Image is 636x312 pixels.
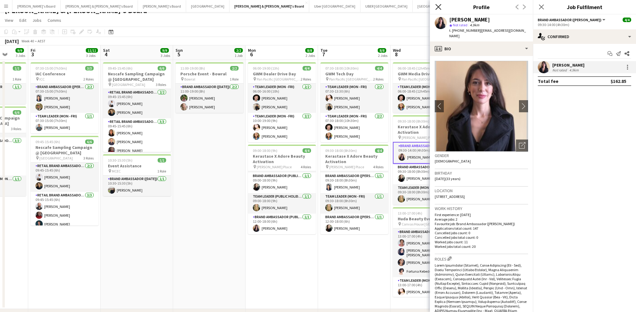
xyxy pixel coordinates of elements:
span: [DATE] (33 years) [435,176,460,181]
div: 09:45-15:45 (6h)6/6Nescafe Sampling Campaign @ [GEOGRAPHIC_DATA] [GEOGRAPHIC_DATA]3 RolesRETAIL B... [103,62,171,152]
div: Confirmed [533,29,636,44]
app-job-card: 07:30-18:00 (10h30m)4/4GWM Tech Day Pan Pacific [GEOGRAPHIC_DATA]2 RolesTeam Leader (Mon - Fri)2/... [320,62,388,142]
span: 4/4 [303,148,311,153]
span: ICC [39,77,45,81]
p: First experience: [DATE] [435,212,528,217]
a: View [2,16,16,24]
span: View [5,18,13,23]
h3: IAC Conference [31,71,99,77]
span: | [EMAIL_ADDRESS][DOMAIN_NAME] [449,28,526,38]
div: 4.9km [568,68,580,72]
div: 3 Jobs [86,53,98,58]
span: 11:00-19:00 (8h) [180,66,205,71]
div: 09:30-14:00 (4h30m) [538,22,631,27]
app-card-role: RETAIL Brand Ambassador (Mon - Fri)3/309:45-15:45 (6h)[PERSON_NAME][PERSON_NAME][PERSON_NAME] [31,192,99,230]
app-card-role: Team Leader (Mon - Fri)1/107:30-15:00 (7h30m)[PERSON_NAME] [31,113,99,133]
span: t. [PHONE_NUMBER] [449,28,481,33]
span: 6/6 [85,140,94,144]
h3: Location [435,188,528,193]
app-job-card: 06:00-19:00 (13h)4/4GWM Dealer Drive Day Pan Pacific [GEOGRAPHIC_DATA]2 RolesTeam Leader (Mon - F... [248,62,316,142]
button: [PERSON_NAME] & [PERSON_NAME]'s Board [61,0,138,12]
span: 3 Roles [83,156,94,160]
span: 6/6 [158,66,166,71]
app-card-role: Brand Ambassador ([DATE])1/110:30-15:30 (5h)[PERSON_NAME] [103,176,171,196]
div: Not rated [552,68,568,72]
span: 3 Roles [11,126,21,131]
app-card-role: RETAIL Brand Ambassador (Mon - Fri)2/209:45-15:45 (6h)[PERSON_NAME][PERSON_NAME] [31,163,99,192]
span: Tue [320,48,327,53]
p: Average jobs: 2 [435,217,528,222]
app-job-card: 09:30-18:00 (8h30m)4/4Kerastase X Adore Beauty Activation [PERSON_NAME] Place4 RolesBrand Ambassa... [393,115,461,205]
span: 1 Role [157,169,166,173]
span: 4.9km [469,23,480,27]
p: Worked jobs total count: 20 [435,244,528,249]
app-job-card: 10:30-15:30 (5h)1/1Event Assistance MCEC1 RoleBrand Ambassador ([DATE])1/110:30-15:30 (5h)[PERSON... [103,154,171,196]
p: Applications total count: 147 [435,226,528,231]
span: [PERSON_NAME] Place [257,165,292,169]
app-card-role: Team Leader (Mon - Fri)2/207:30-18:00 (10h30m)[PERSON_NAME][PERSON_NAME] [320,113,388,142]
button: Brand Ambassador ([PERSON_NAME]) [538,18,606,22]
img: Crew avatar or photo [435,61,528,152]
span: 10:30-15:30 (5h) [108,158,132,163]
span: 07:30-15:00 (7h30m) [35,66,67,71]
span: Week 40 [20,39,35,43]
span: 4/4 [375,66,383,71]
div: AEST [38,39,45,43]
span: Comms [48,18,61,23]
span: 7 [320,51,327,58]
h3: Huda Beauty Event [393,216,461,222]
h3: Kerastase X Adore Beauty Activation [248,153,316,164]
span: MCEC [112,169,121,173]
span: 06:00-19:00 (13h) [253,66,279,71]
span: 4/4 [623,18,631,22]
app-card-role: Brand Ambassador (Public Holiday)1/112:00-18:00 (6h)[PERSON_NAME] [248,214,316,234]
span: Edit [19,18,26,23]
a: Jobs [30,16,44,24]
div: 09:30-18:00 (8h30m)4/4Kerastase X Adore Beauty Activation [PERSON_NAME] Place4 RolesBrand Ambassa... [320,145,388,234]
span: Pan Pacific [GEOGRAPHIC_DATA] [329,77,373,81]
app-card-role: Brand Ambassador ([PERSON_NAME])1/109:30-18:00 (8h30m)[PERSON_NAME] [393,164,461,184]
app-card-role: Team Leader (Mon - Fri)2/206:00-16:00 (10h)[PERSON_NAME][PERSON_NAME] [248,84,316,113]
button: [GEOGRAPHIC_DATA] [413,0,456,12]
h3: Nescafe Sampling Campaign @ [GEOGRAPHIC_DATA] [31,145,99,156]
span: 09:00-18:00 (9h) [253,148,277,153]
h3: Event Assistance [103,163,171,169]
span: Mon [248,48,256,53]
div: 3 Jobs [16,53,25,58]
span: 13:00-17:00 (4h) [398,211,422,215]
button: [GEOGRAPHIC_DATA] [186,0,229,12]
span: 1/1 [13,66,21,71]
span: Pan Pacific [GEOGRAPHIC_DATA] [402,77,447,81]
app-card-role: Brand Ambassador ([PERSON_NAME])2/207:30-15:00 (7h30m)[PERSON_NAME][PERSON_NAME] [31,84,99,113]
div: 06:00-18:45 (12h45m)2/2GWM Media Drive Day Pan Pacific [GEOGRAPHIC_DATA]1 RoleTeam Leader (Mon - ... [393,62,461,113]
app-card-role: Team Leader (Mon - Fri)1/113:00-17:00 (4h)[PERSON_NAME] [393,277,461,298]
span: 4 Roles [373,165,383,169]
app-card-role: Team Leader (Public Holiday)1/109:00-18:00 (9h)[PERSON_NAME] [248,193,316,214]
span: 1 Role [230,77,239,81]
button: Uber [GEOGRAPHIC_DATA] [309,0,360,12]
span: 1/1 [158,158,166,163]
span: 3/3 [85,66,94,71]
div: 1 Job [235,53,243,58]
span: Jobs [32,18,42,23]
span: 1 Role [12,77,21,81]
span: 09:45-15:45 (6h) [108,66,132,71]
span: 3 [30,51,35,58]
h3: Work history [435,206,528,211]
div: Total fee [538,78,558,84]
span: [PERSON_NAME] Place [329,165,364,169]
span: Sat [103,48,110,53]
div: 13:00-17:00 (4h)5/5Huda Beauty Event Canvas House [GEOGRAPHIC_DATA]2 RolesBrand Ambassador ([PERS... [393,207,461,297]
span: Sun [176,48,183,53]
app-card-role: Brand Ambassador ([PERSON_NAME])4/413:00-17:00 (4h)[PERSON_NAME][PERSON_NAME] [PERSON_NAME][PERSO... [393,228,461,277]
app-card-role: Team Leader (Mon - Fri)1/109:30-18:00 (8h30m)[PERSON_NAME] [320,193,388,214]
span: 3 Roles [156,82,166,87]
span: Not rated [453,23,467,27]
span: [STREET_ADDRESS] [435,194,465,199]
button: [PERSON_NAME]'s Board [138,0,186,12]
div: [PERSON_NAME] [552,62,584,68]
h3: Nescafe Sampling Campaign @ [GEOGRAPHIC_DATA] [103,71,171,82]
div: 3 Jobs [161,53,170,58]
